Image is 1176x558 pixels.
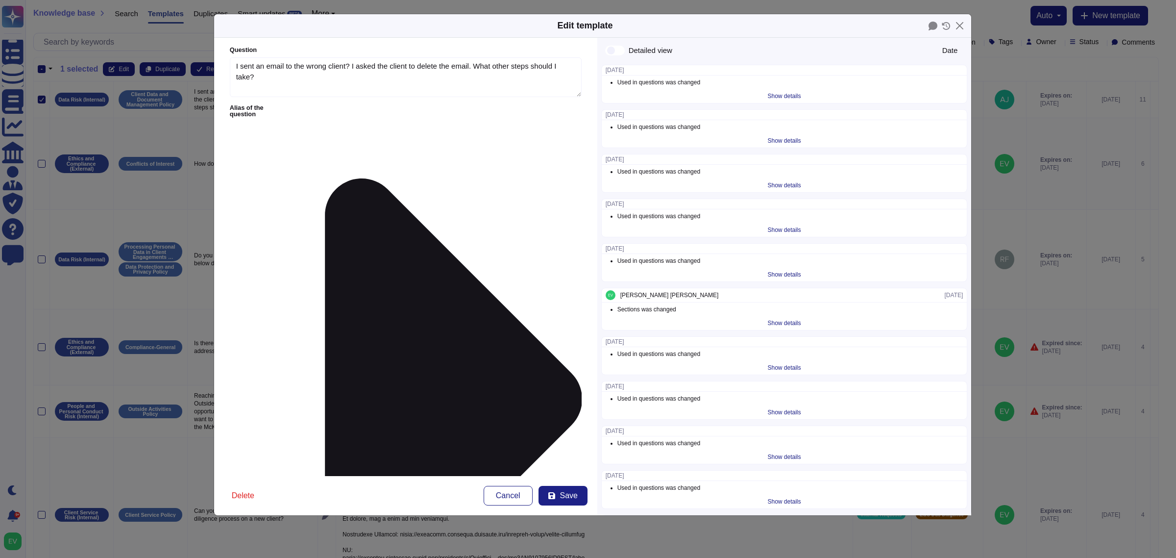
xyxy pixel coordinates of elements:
[763,450,805,464] div: Show details
[617,306,963,312] li: Sections was changed
[232,492,254,500] span: Delete
[952,18,967,33] button: Close
[560,492,577,500] span: Save
[617,485,963,491] li: Used in questions was changed
[617,169,963,175] li: Used in questions was changed
[606,339,624,345] span: [DATE]
[230,47,582,53] label: Question
[496,492,520,500] span: Cancel
[606,112,624,118] span: [DATE]
[230,57,582,98] textarea: I sent an email to the wrong client? I asked the client to delete the email. What other steps sho...
[606,290,615,300] img: user
[606,67,624,73] span: [DATE]
[941,47,958,54] div: Date
[606,156,624,162] span: [DATE]
[606,473,624,479] span: [DATE]
[763,495,805,508] div: Show details
[763,178,805,192] div: Show details
[763,89,805,103] div: Show details
[763,361,805,375] div: Show details
[617,258,963,264] li: Used in questions was changed
[224,486,262,506] button: Delete
[763,406,805,419] div: Show details
[763,223,805,237] div: Show details
[557,19,612,32] div: Edit template
[763,268,805,281] div: Show details
[617,351,963,357] li: Used in questions was changed
[484,486,533,506] button: Cancel
[617,396,963,402] li: Used in questions was changed
[945,292,963,298] span: [DATE]
[617,124,963,130] li: Used in questions was changed
[629,47,672,54] div: Detailed view
[617,440,963,446] li: Used in questions was changed
[539,486,588,506] button: Save
[606,246,624,252] span: [DATE]
[617,213,963,219] li: Used in questions was changed
[620,292,719,298] span: [PERSON_NAME] [PERSON_NAME]
[763,316,805,330] div: Show details
[606,201,624,207] span: [DATE]
[606,383,624,389] span: [DATE]
[617,79,963,85] li: Used in questions was changed
[606,428,624,434] span: [DATE]
[763,134,805,148] div: Show details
